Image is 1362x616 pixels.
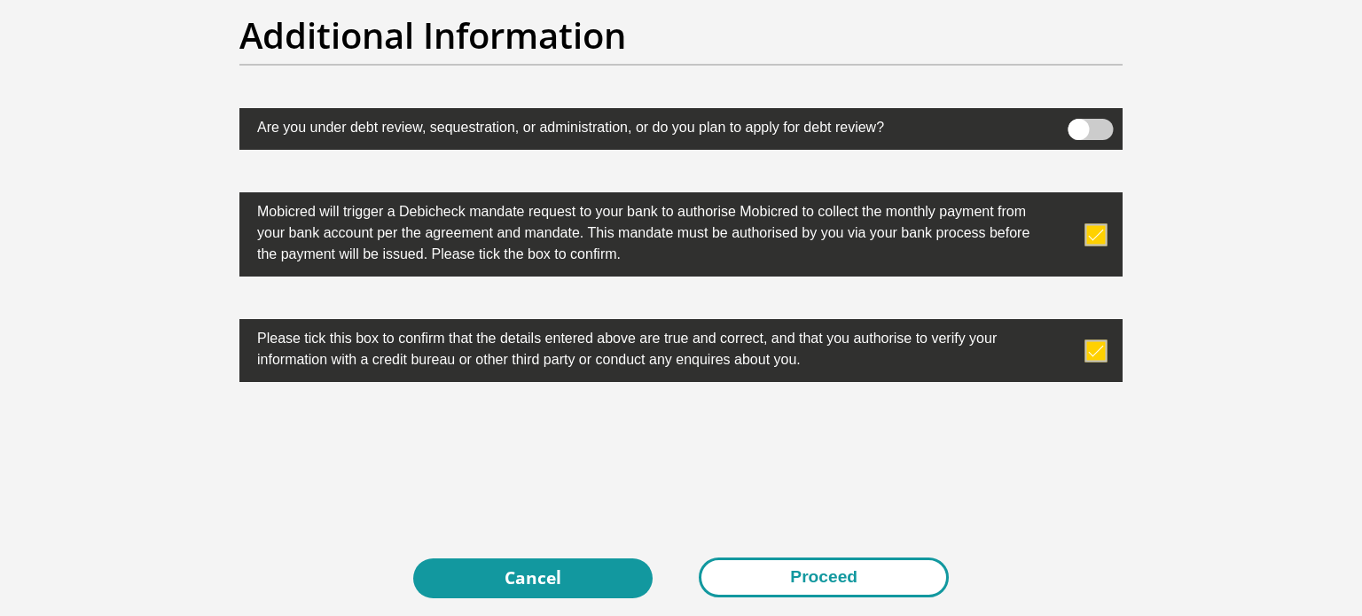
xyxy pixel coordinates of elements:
[239,14,1123,57] h2: Additional Information
[413,558,653,598] a: Cancel
[239,192,1034,269] label: Mobicred will trigger a Debicheck mandate request to your bank to authorise Mobicred to collect t...
[546,425,816,494] iframe: reCAPTCHA
[239,108,1034,143] label: Are you under debt review, sequestration, or administration, or do you plan to apply for debt rev...
[699,558,949,597] button: Proceed
[239,319,1034,375] label: Please tick this box to confirm that the details entered above are true and correct, and that you...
